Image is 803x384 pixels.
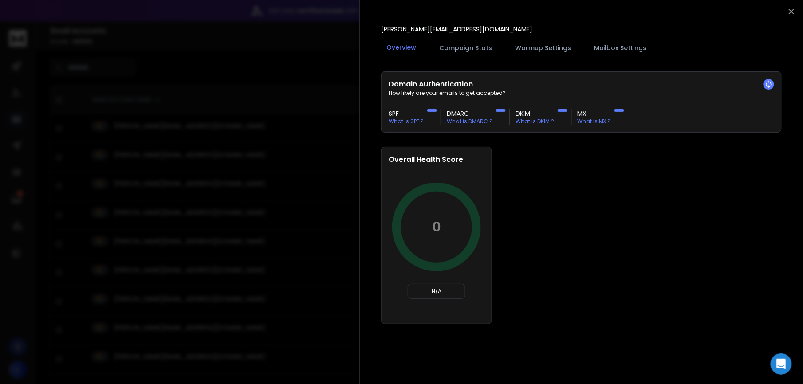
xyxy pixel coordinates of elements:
[389,118,424,125] p: What is SPF ?
[389,109,424,118] h3: SPF
[771,353,792,375] div: Open Intercom Messenger
[432,219,441,235] p: 0
[434,38,497,58] button: Campaign Stats
[389,154,484,165] h2: Overall Health Score
[577,109,611,118] h3: MX
[510,38,576,58] button: Warmup Settings
[589,38,652,58] button: Mailbox Settings
[577,118,611,125] p: What is MX ?
[412,288,461,295] p: N/A
[389,79,774,90] h2: Domain Authentication
[447,109,492,118] h3: DMARC
[447,118,492,125] p: What is DMARC ?
[516,118,554,125] p: What is DKIM ?
[381,25,532,34] p: [PERSON_NAME][EMAIL_ADDRESS][DOMAIN_NAME]
[389,90,774,97] p: How likely are your emails to get accepted?
[381,38,421,58] button: Overview
[516,109,554,118] h3: DKIM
